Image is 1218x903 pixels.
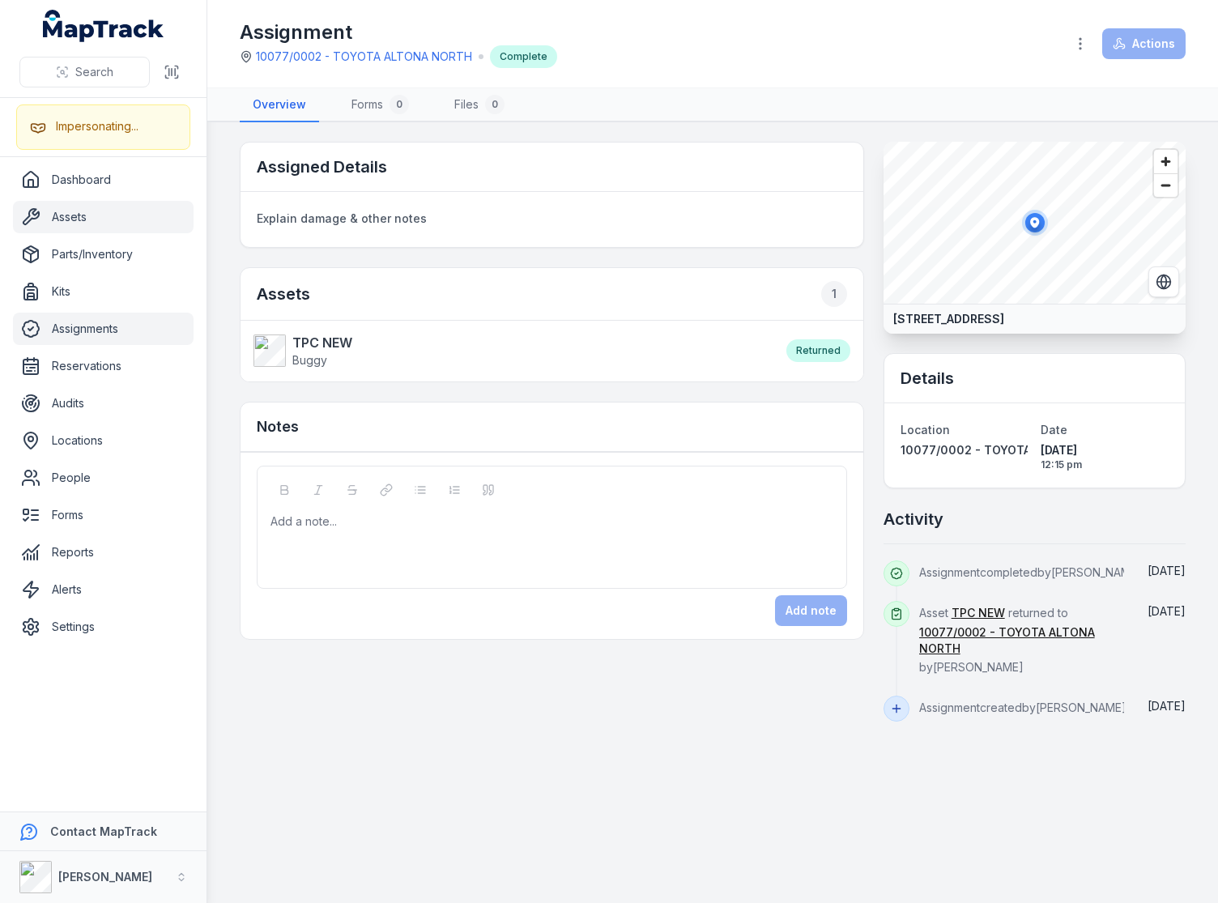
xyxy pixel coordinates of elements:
button: Switch to Satellite View [1148,266,1179,297]
h1: Assignment [240,19,557,45]
a: Settings [13,611,194,643]
div: 1 [821,281,847,307]
span: Search [75,64,113,80]
div: Complete [490,45,557,68]
a: TPC NEW [952,605,1005,621]
time: 18/07/2025, 12:15:48 pm [1041,442,1169,471]
span: Location [901,423,950,437]
span: 12:15 pm [1041,458,1169,471]
div: 0 [390,95,409,114]
span: Assignment created by [PERSON_NAME] [919,701,1126,714]
span: Explain damage & other notes [257,211,427,225]
strong: Contact MapTrack [50,824,157,838]
a: Assets [13,201,194,233]
a: TPC NEWBuggy [253,333,770,368]
span: Buggy [292,353,327,367]
a: Kits [13,275,194,308]
strong: [PERSON_NAME] [58,870,152,884]
div: Impersonating... [56,118,138,134]
a: People [13,462,194,494]
a: Forms0 [339,88,422,122]
span: 10077/0002 - TOYOTA ALTONA NORTH [901,443,1125,457]
div: Returned [786,339,850,362]
a: Files0 [441,88,517,122]
a: Dashboard [13,164,194,196]
a: Overview [240,88,319,122]
span: Asset returned to by [PERSON_NAME] [919,606,1124,674]
h3: Notes [257,415,299,438]
a: Locations [13,424,194,457]
button: Zoom in [1154,150,1178,173]
a: 10077/0002 - TOYOTA ALTONA NORTH [256,49,472,65]
a: 10077/0002 - TOYOTA ALTONA NORTH [901,442,1028,458]
span: Assignment completed by [PERSON_NAME] [919,565,1142,579]
strong: TPC NEW [292,333,352,352]
time: 29/07/2025, 2:06:07 pm [1148,604,1186,618]
a: Reports [13,536,194,569]
button: Zoom out [1154,173,1178,197]
span: Date [1041,423,1067,437]
div: 0 [485,95,505,114]
a: Reservations [13,350,194,382]
a: Assignments [13,313,194,345]
a: Alerts [13,573,194,606]
h2: Details [901,367,954,390]
a: Parts/Inventory [13,238,194,270]
h2: Activity [884,508,943,530]
canvas: Map [884,142,1186,304]
a: Forms [13,499,194,531]
span: [DATE] [1148,699,1186,713]
button: Search [19,57,150,87]
span: [DATE] [1148,564,1186,577]
a: MapTrack [43,10,164,42]
a: Audits [13,387,194,420]
h2: Assets [257,281,847,307]
span: [DATE] [1041,442,1169,458]
span: [DATE] [1148,604,1186,618]
a: 10077/0002 - TOYOTA ALTONA NORTH [919,624,1124,657]
time: 29/07/2025, 2:06:07 pm [1148,564,1186,577]
time: 18/07/2025, 12:15:48 pm [1148,699,1186,713]
strong: [STREET_ADDRESS] [893,311,1004,327]
h2: Assigned Details [257,155,387,178]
